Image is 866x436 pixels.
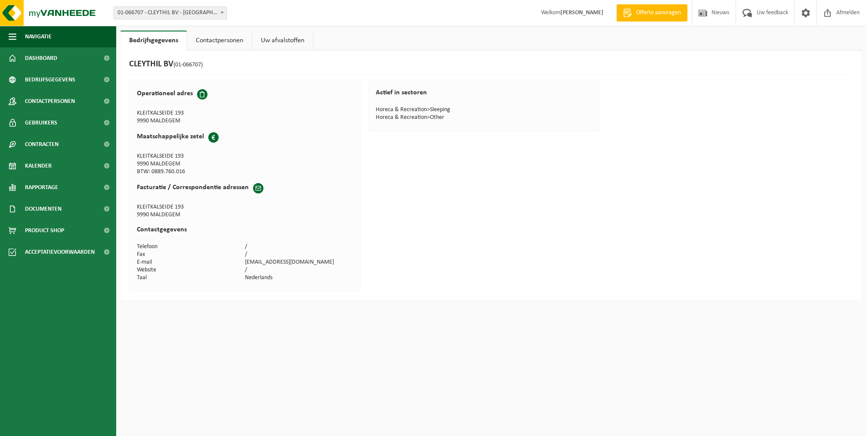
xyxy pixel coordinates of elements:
[137,266,245,274] td: Website
[25,112,57,134] span: Gebruikers
[137,243,245,251] td: Telefoon
[137,153,245,160] td: KLEITKALSEIDE 193
[25,155,52,177] span: Kalender
[114,7,226,19] span: 01-066707 - CLEYTHIL BV - MALDEGEM
[121,31,187,50] a: Bedrijfsgegevens
[616,4,687,22] a: Offerte aanvragen
[25,26,52,47] span: Navigatie
[137,203,353,211] td: KLEITKALSEIDE 193
[376,106,592,114] td: Horeca & Recreation>Sleeping
[634,9,683,17] span: Offerte aanvragen
[137,132,204,141] h2: Maatschappelijke zetel
[376,89,592,101] h2: Actief in sectoren
[137,211,353,219] td: 9990 MALDEGEM
[137,183,249,192] h2: Facturatie / Correspondentie adressen
[376,114,592,121] td: Horeca & Recreation>Other
[187,31,252,50] a: Contactpersonen
[114,6,227,19] span: 01-066707 - CLEYTHIL BV - MALDEGEM
[25,47,57,69] span: Dashboard
[173,62,203,68] span: (01-066707)
[245,251,353,258] td: /
[245,258,353,266] td: [EMAIL_ADDRESS][DOMAIN_NAME]
[137,251,245,258] td: Fax
[137,109,245,117] td: KLEITKALSEIDE 193
[245,274,353,282] td: Nederlands
[25,90,75,112] span: Contactpersonen
[25,134,59,155] span: Contracten
[25,220,64,241] span: Product Shop
[25,241,95,263] span: Acceptatievoorwaarden
[560,9,603,16] strong: [PERSON_NAME]
[137,168,245,176] td: BTW: 0889.760.016
[252,31,313,50] a: Uw afvalstoffen
[137,226,353,238] h2: Contactgegevens
[245,243,353,251] td: /
[137,160,245,168] td: 9990 MALDEGEM
[25,177,58,198] span: Rapportage
[137,258,245,266] td: E-mail
[137,274,245,282] td: Taal
[137,117,245,125] td: 9990 MALDEGEM
[137,89,193,98] h2: Operationeel adres
[129,59,203,70] h1: CLEYTHIL BV
[245,266,353,274] td: /
[25,69,75,90] span: Bedrijfsgegevens
[25,198,62,220] span: Documenten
